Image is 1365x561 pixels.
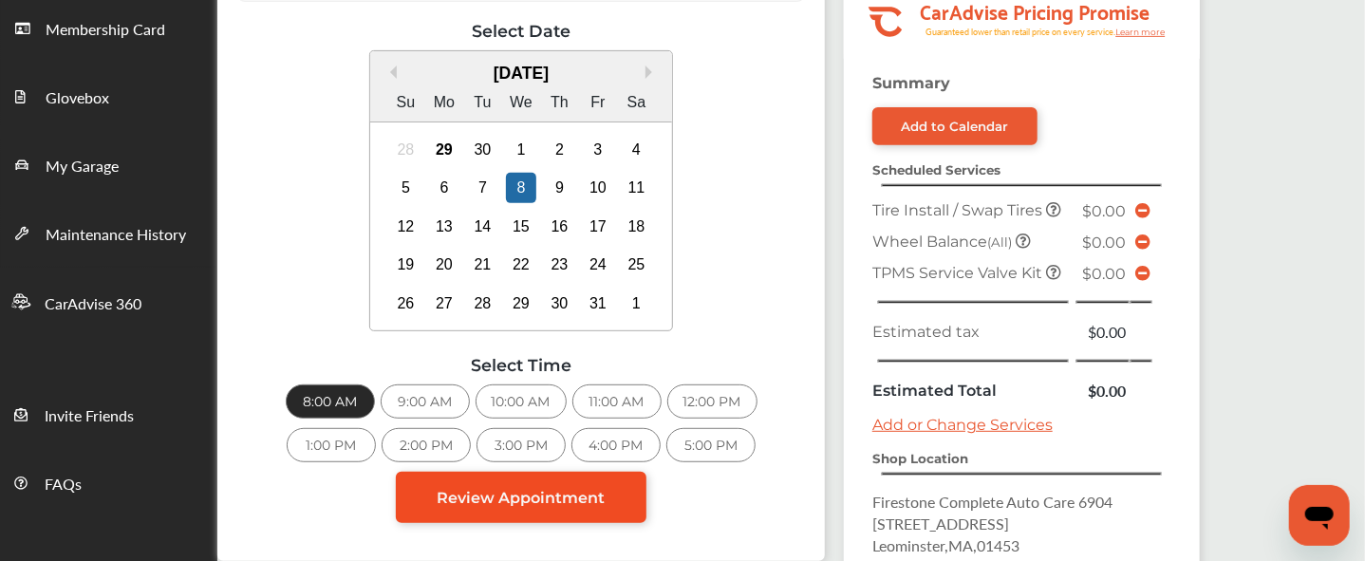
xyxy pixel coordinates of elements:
[872,74,950,92] strong: Summary
[583,173,613,203] div: Choose Friday, October 10th, 2025
[622,173,652,203] div: Choose Saturday, October 11th, 2025
[429,212,459,242] div: Choose Monday, October 13th, 2025
[468,212,498,242] div: Choose Tuesday, October 14th, 2025
[545,250,575,280] div: Choose Thursday, October 23rd, 2025
[476,384,567,419] div: 10:00 AM
[386,130,656,323] div: month 2025-10
[1082,202,1126,220] span: $0.00
[583,289,613,319] div: Choose Friday, October 31st, 2025
[391,250,421,280] div: Choose Sunday, October 19th, 2025
[872,534,1019,556] span: Leominster , MA , 01453
[381,384,470,419] div: 9:00 AM
[391,173,421,203] div: Choose Sunday, October 5th, 2025
[370,64,673,84] div: [DATE]
[1289,485,1350,546] iframe: Button to launch messaging window
[286,384,375,419] div: 8:00 AM
[45,292,141,317] span: CarAdvise 360
[468,173,498,203] div: Choose Tuesday, October 7th, 2025
[287,428,376,462] div: 1:00 PM
[583,87,613,118] div: Fr
[872,513,1009,534] span: [STREET_ADDRESS]
[622,250,652,280] div: Choose Saturday, October 25th, 2025
[45,404,134,429] span: Invite Friends
[46,86,109,111] span: Glovebox
[382,428,471,462] div: 2:00 PM
[477,428,566,462] div: 3:00 PM
[868,316,1075,347] td: Estimated tax
[868,375,1075,406] td: Estimated Total
[429,173,459,203] div: Choose Monday, October 6th, 2025
[506,173,536,203] div: Choose Wednesday, October 8th, 2025
[872,416,1053,434] a: Add or Change Services
[46,18,165,43] span: Membership Card
[1,130,216,198] a: My Garage
[383,65,397,79] button: Previous Month
[1082,234,1126,252] span: $0.00
[1075,316,1131,347] td: $0.00
[622,135,652,165] div: Choose Saturday, October 4th, 2025
[236,355,806,375] div: Select Time
[622,289,652,319] div: Choose Saturday, November 1st, 2025
[872,162,1000,178] strong: Scheduled Services
[571,428,661,462] div: 4:00 PM
[545,289,575,319] div: Choose Thursday, October 30th, 2025
[506,87,536,118] div: We
[1,198,216,267] a: Maintenance History
[429,135,459,165] div: Choose Monday, September 29th, 2025
[391,87,421,118] div: Su
[583,212,613,242] div: Choose Friday, October 17th, 2025
[45,473,82,497] span: FAQs
[391,135,421,165] div: Not available Sunday, September 28th, 2025
[987,234,1012,250] small: (All)
[583,135,613,165] div: Choose Friday, October 3rd, 2025
[583,250,613,280] div: Choose Friday, October 24th, 2025
[236,21,806,41] div: Select Date
[872,451,968,466] strong: Shop Location
[429,87,459,118] div: Mo
[506,289,536,319] div: Choose Wednesday, October 29th, 2025
[1075,375,1131,406] td: $0.00
[545,173,575,203] div: Choose Thursday, October 9th, 2025
[545,87,575,118] div: Th
[872,107,1038,145] a: Add to Calendar
[468,87,498,118] div: Tu
[506,212,536,242] div: Choose Wednesday, October 15th, 2025
[1,62,216,130] a: Glovebox
[645,65,659,79] button: Next Month
[872,233,1016,251] span: Wheel Balance
[46,155,119,179] span: My Garage
[468,289,498,319] div: Choose Tuesday, October 28th, 2025
[622,212,652,242] div: Choose Saturday, October 18th, 2025
[429,289,459,319] div: Choose Monday, October 27th, 2025
[872,201,1046,219] span: Tire Install / Swap Tires
[396,472,646,523] a: Review Appointment
[926,26,1115,38] tspan: Guaranteed lower than retail price on every service.
[438,489,606,507] span: Review Appointment
[872,264,1046,282] span: TPMS Service Valve Kit
[391,212,421,242] div: Choose Sunday, October 12th, 2025
[545,212,575,242] div: Choose Thursday, October 16th, 2025
[1115,27,1166,37] tspan: Learn more
[902,119,1009,134] div: Add to Calendar
[46,223,186,248] span: Maintenance History
[506,135,536,165] div: Choose Wednesday, October 1st, 2025
[872,491,1113,513] span: Firestone Complete Auto Care 6904
[667,384,757,419] div: 12:00 PM
[572,384,662,419] div: 11:00 AM
[391,289,421,319] div: Choose Sunday, October 26th, 2025
[468,135,498,165] div: Choose Tuesday, September 30th, 2025
[545,135,575,165] div: Choose Thursday, October 2nd, 2025
[506,250,536,280] div: Choose Wednesday, October 22nd, 2025
[622,87,652,118] div: Sa
[1082,265,1126,283] span: $0.00
[468,250,498,280] div: Choose Tuesday, October 21st, 2025
[429,250,459,280] div: Choose Monday, October 20th, 2025
[666,428,756,462] div: 5:00 PM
